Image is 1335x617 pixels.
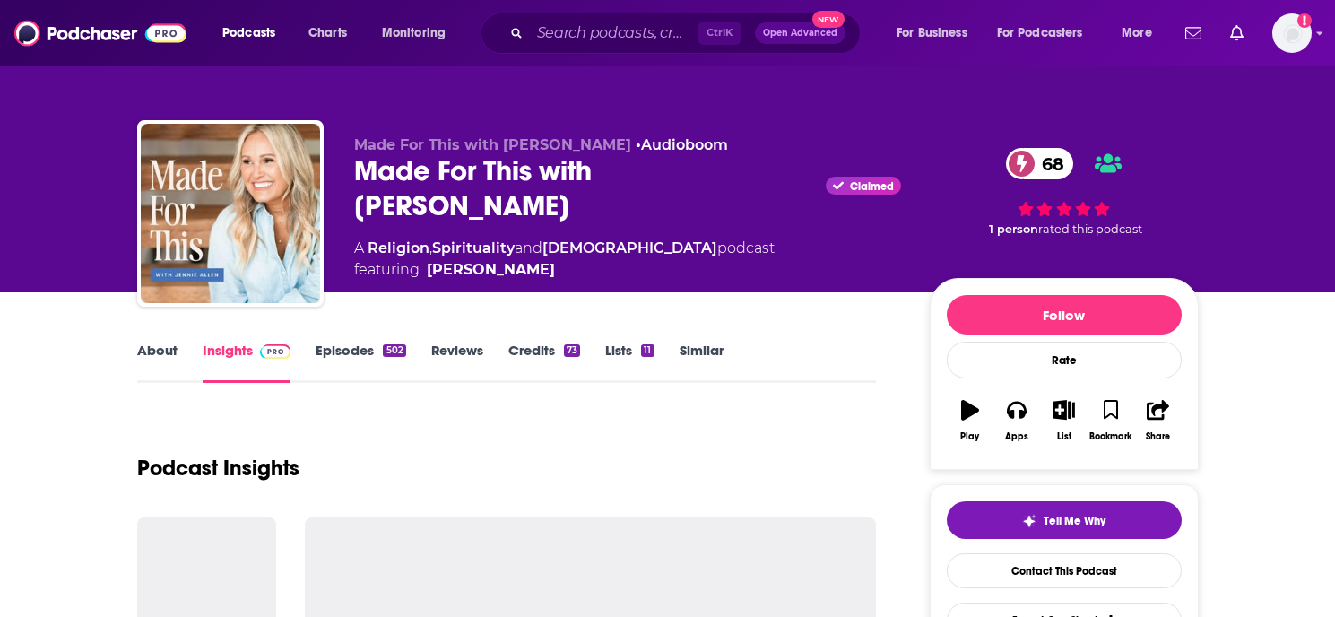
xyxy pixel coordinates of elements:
a: Contact This Podcast [947,553,1182,588]
a: Lists11 [605,342,654,383]
span: More [1122,21,1152,46]
span: Made For This with [PERSON_NAME] [354,136,631,153]
button: open menu [884,19,990,48]
button: open menu [210,19,299,48]
img: Podchaser Pro [260,344,291,359]
span: rated this podcast [1038,222,1142,236]
button: Play [947,388,993,453]
div: Bookmark [1089,431,1131,442]
button: List [1040,388,1087,453]
span: Monitoring [382,21,446,46]
button: Open AdvancedNew [755,22,845,44]
div: Rate [947,342,1182,378]
button: Follow [947,295,1182,335]
a: Charts [297,19,358,48]
span: Logged in as BenLaurro [1272,13,1312,53]
a: [DEMOGRAPHIC_DATA] [542,239,717,256]
img: tell me why sparkle [1022,514,1036,528]
span: Ctrl K [698,22,741,45]
div: 68 1 personrated this podcast [930,136,1199,248]
span: Charts [308,21,347,46]
a: Show notifications dropdown [1178,18,1209,48]
a: Spirituality [432,239,515,256]
div: 73 [564,344,580,357]
button: Bookmark [1088,388,1134,453]
span: 68 [1024,148,1073,179]
span: Podcasts [222,21,275,46]
h1: Podcast Insights [137,455,299,482]
span: • [636,136,728,153]
span: New [812,11,845,28]
div: Search podcasts, credits, & more... [498,13,878,54]
button: Share [1134,388,1181,453]
div: List [1057,431,1071,442]
span: Open Advanced [763,29,837,38]
a: Audioboom [641,136,728,153]
button: tell me why sparkleTell Me Why [947,501,1182,539]
button: open menu [1109,19,1175,48]
a: 68 [1006,148,1073,179]
a: InsightsPodchaser Pro [203,342,291,383]
span: and [515,239,542,256]
span: featuring [354,259,775,281]
button: open menu [985,19,1109,48]
input: Search podcasts, credits, & more... [530,19,698,48]
img: User Profile [1272,13,1312,53]
div: Play [960,431,979,442]
span: 1 person [989,222,1038,236]
span: , [429,239,432,256]
img: Podchaser - Follow, Share and Rate Podcasts [14,16,186,50]
div: Share [1146,431,1170,442]
span: Tell Me Why [1044,514,1105,528]
div: 11 [641,344,654,357]
a: Show notifications dropdown [1223,18,1251,48]
button: open menu [369,19,469,48]
a: About [137,342,178,383]
button: Show profile menu [1272,13,1312,53]
a: [PERSON_NAME] [427,259,555,281]
a: Reviews [431,342,483,383]
a: Episodes502 [316,342,405,383]
span: Claimed [850,182,894,191]
div: Apps [1005,431,1028,442]
a: Religion [368,239,429,256]
span: For Podcasters [997,21,1083,46]
svg: Add a profile image [1297,13,1312,28]
span: For Business [897,21,967,46]
button: Apps [993,388,1040,453]
div: 502 [383,344,405,357]
div: A podcast [354,238,775,281]
a: Similar [680,342,724,383]
img: Made For This with Jennie Allen [141,124,320,303]
a: Credits73 [508,342,580,383]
